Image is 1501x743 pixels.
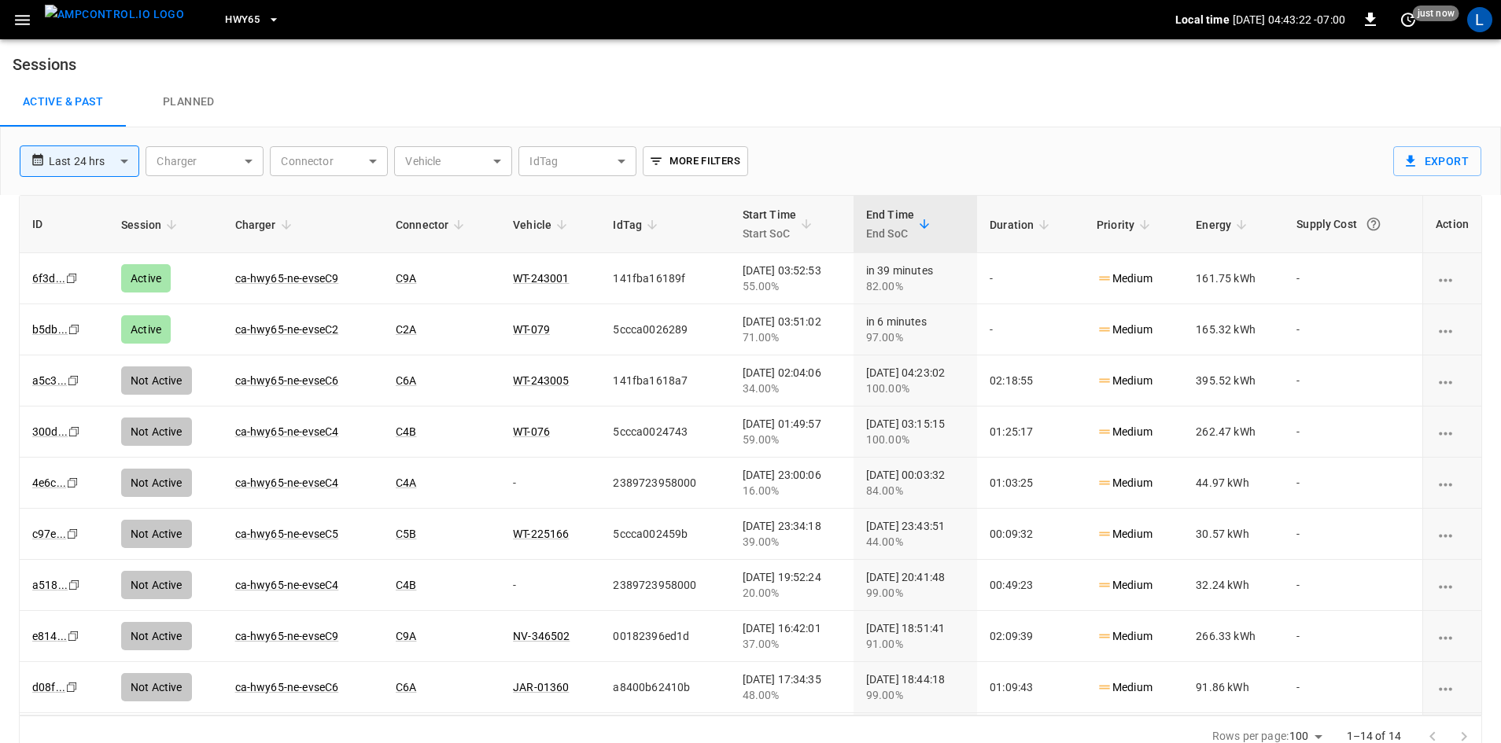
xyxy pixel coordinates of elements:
[121,571,192,599] div: Not Active
[235,215,297,234] span: Charger
[396,425,416,438] a: C4B
[513,323,550,336] a: WT-079
[743,620,841,652] div: [DATE] 16:42:01
[1196,215,1252,234] span: Energy
[866,314,964,345] div: in 6 minutes
[1393,146,1481,176] button: Export
[1396,7,1421,32] button: set refresh interval
[1183,611,1284,662] td: 266.33 kWh
[235,528,339,540] a: ca-hwy65-ne-evseC5
[743,416,841,447] div: [DATE] 01:49:57
[513,630,570,642] a: NV-346502
[1467,7,1492,32] div: profile-icon
[121,469,192,497] div: Not Active
[513,681,569,693] a: JAR-01360
[1183,253,1284,304] td: 161.75 kWh
[65,474,81,491] div: copy
[1097,322,1152,338] p: Medium
[866,278,964,294] div: 82.00%
[743,278,841,294] div: 55.00%
[32,681,65,693] a: d08f...
[513,374,569,387] a: WT-243005
[977,406,1084,458] td: 01:25:17
[866,205,935,243] span: End TimeEnd SoC
[866,636,964,652] div: 91.00%
[1436,270,1469,286] div: charging session options
[743,569,841,601] div: [DATE] 19:52:24
[1284,458,1422,509] td: -
[1436,322,1469,337] div: charging session options
[225,11,260,29] span: HWY65
[1097,270,1152,287] p: Medium
[866,432,964,447] div: 100.00%
[1097,475,1152,491] p: Medium
[600,458,729,509] td: 2389723958000
[866,620,964,652] div: [DATE] 18:51:41
[396,630,416,642] a: C9A
[600,253,729,304] td: 141fba16189f
[235,476,339,489] a: ca-hwy65-ne-evseC4
[1183,304,1284,355] td: 165.32 kWh
[235,579,339,591] a: ca-hwy65-ne-evseC4
[990,215,1054,234] span: Duration
[67,423,83,440] div: copy
[866,569,964,601] div: [DATE] 20:41:48
[1233,12,1345,28] p: [DATE] 04:43:22 -07:00
[977,304,1084,355] td: -
[513,272,569,285] a: WT-243001
[235,272,339,285] a: ca-hwy65-ne-evseC9
[743,585,841,601] div: 20.00%
[396,579,416,591] a: C4B
[977,611,1084,662] td: 02:09:39
[1183,560,1284,611] td: 32.24 kWh
[1284,253,1422,304] td: -
[1175,12,1230,28] p: Local time
[1436,628,1469,644] div: charging session options
[219,5,286,35] button: HWY65
[866,518,964,550] div: [DATE] 23:43:51
[235,323,339,336] a: ca-hwy65-ne-evseC2
[1436,373,1469,388] div: charging session options
[1183,509,1284,560] td: 30.57 kWh
[121,315,171,344] div: Active
[977,355,1084,406] td: 02:18:55
[743,467,841,498] div: [DATE] 23:00:06
[1296,210,1410,238] div: Supply Cost
[1284,662,1422,713] td: -
[65,270,80,287] div: copy
[1284,355,1422,406] td: -
[866,381,964,396] div: 100.00%
[866,416,964,447] div: [DATE] 03:15:15
[32,630,67,642] a: e814...
[743,483,841,498] div: 16.00%
[121,215,182,234] span: Session
[396,215,469,234] span: Connector
[600,406,729,458] td: 5ccca0024743
[977,560,1084,611] td: 00:49:23
[866,205,914,243] div: End Time
[600,560,729,611] td: 2389723958000
[67,576,83,594] div: copy
[235,374,339,387] a: ca-hwy65-ne-evseC6
[1183,458,1284,509] td: 44.97 kWh
[121,264,171,292] div: Active
[1436,679,1469,695] div: charging session options
[66,627,82,645] div: copy
[121,520,192,548] div: Not Active
[866,483,964,498] div: 84.00%
[600,304,729,355] td: 5ccca0026289
[45,5,184,24] img: ampcontrol.io logo
[32,272,65,285] a: 6f3d...
[396,323,416,336] a: C2A
[513,528,569,540] a: WT-225166
[235,630,339,642] a: ca-hwy65-ne-evseC9
[396,528,416,540] a: C5B
[1359,210,1388,238] button: The cost of your charging session based on your supply rates
[743,314,841,345] div: [DATE] 03:51:02
[65,525,81,543] div: copy
[743,365,841,396] div: [DATE] 02:04:06
[866,671,964,703] div: [DATE] 18:44:18
[743,518,841,550] div: [DATE] 23:34:18
[32,425,68,438] a: 300d...
[1097,628,1152,645] p: Medium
